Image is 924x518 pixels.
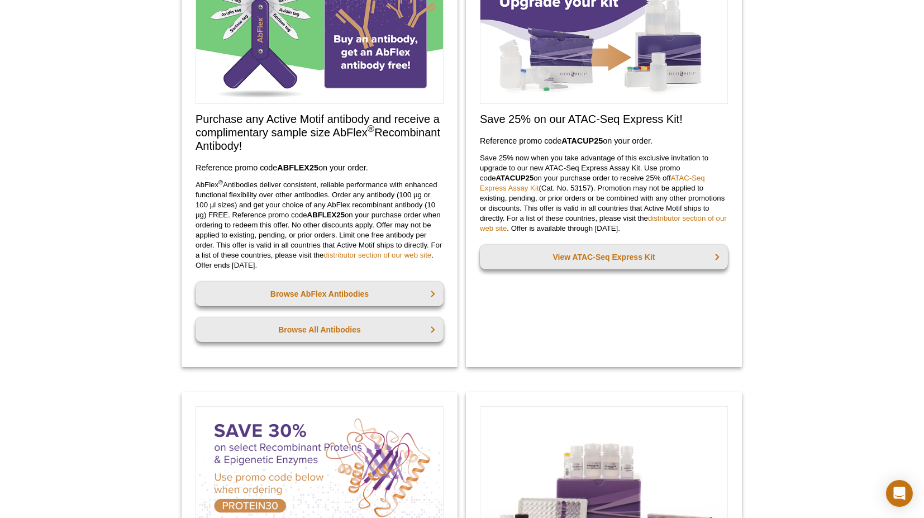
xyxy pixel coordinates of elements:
h2: Purchase any Active Motif antibody and receive a complimentary sample size AbFlex Recombinant Ant... [196,112,444,153]
strong: ATACUP25 [561,136,603,145]
sup: ® [368,124,374,135]
strong: ABFLEX25 [277,163,318,172]
a: Browse All Antibodies [196,317,444,342]
h3: Reference promo code on your order. [196,161,444,174]
h2: Save 25% on our ATAC-Seq Express Kit! [480,112,728,126]
sup: ® [218,179,223,186]
p: Save 25% now when you take advantage of this exclusive invitation to upgrade to our new ATAC-Seq ... [480,153,728,234]
div: Open Intercom Messenger [886,480,913,507]
a: distributor section of our web site [323,251,431,259]
a: distributor section of our web site [480,214,727,232]
a: View ATAC-Seq Express Kit [480,245,728,269]
p: AbFlex Antibodies deliver consistent, reliable performance with enhanced functional flexibility o... [196,180,444,270]
strong: ABFLEX25 [307,211,345,219]
a: Browse AbFlex Antibodies [196,282,444,306]
strong: ATACUP25 [496,174,534,182]
h3: Reference promo code on your order. [480,134,728,148]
